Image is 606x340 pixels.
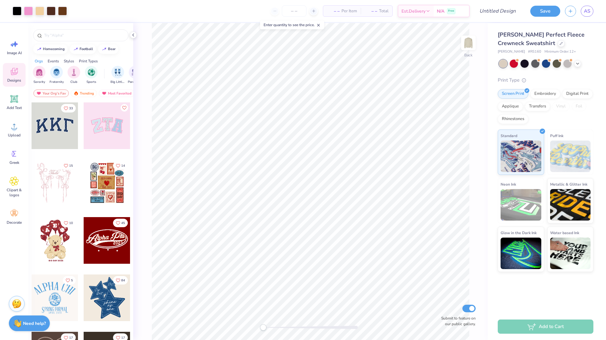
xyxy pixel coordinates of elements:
[33,89,69,97] div: Your Org's Fav
[71,89,97,97] div: Trending
[550,181,587,187] span: Metallic & Glitter Ink
[438,315,476,327] label: Submit to feature on our public gallery.
[550,189,591,221] img: Metallic & Glitter Ink
[501,132,517,139] span: Standard
[23,320,46,326] strong: Need help?
[70,44,96,54] button: football
[114,69,121,76] img: Big Little Reveal Image
[33,80,45,84] span: Sorority
[110,80,125,84] span: Big Little Reveal
[7,50,22,55] span: Image AI
[121,336,125,339] span: 17
[260,324,266,331] div: Accessibility label
[498,49,525,55] span: [PERSON_NAME]
[68,66,80,84] button: filter button
[69,164,73,167] span: 15
[50,66,64,84] div: filter for Fraternity
[69,222,73,225] span: 10
[501,141,541,172] img: Standard
[474,5,521,17] input: Untitled Design
[498,89,528,99] div: Screen Print
[132,69,139,76] img: Parent's Weekend Image
[128,66,142,84] button: filter button
[50,66,64,84] button: filter button
[69,336,73,339] span: 17
[260,20,324,29] div: Enter quantity to see the price.
[110,66,125,84] div: filter for Big Little Reveal
[68,66,80,84] div: filter for Club
[121,279,125,282] span: 84
[7,105,22,110] span: Add Text
[379,8,389,14] span: Total
[86,80,96,84] span: Sports
[581,6,593,17] a: AS
[498,102,523,111] div: Applique
[464,52,472,58] div: Back
[70,69,77,76] img: Club Image
[550,132,563,139] span: Puff Ink
[33,66,45,84] div: filter for Sorority
[113,161,128,170] button: Like
[498,77,593,84] div: Print Type
[73,47,78,51] img: trend_line.gif
[550,238,591,269] img: Water based Ink
[498,114,528,124] div: Rhinestones
[113,276,128,285] button: Like
[44,32,124,38] input: Try "Alpha"
[80,47,93,51] div: football
[437,8,444,14] span: N/A
[98,44,118,54] button: bear
[530,6,560,17] button: Save
[63,276,76,285] button: Like
[128,80,142,84] span: Parent's Weekend
[501,189,541,221] img: Neon Ink
[448,9,454,13] span: Free
[525,102,550,111] div: Transfers
[128,66,142,84] div: filter for Parent's Weekend
[365,8,377,14] span: – –
[7,220,22,225] span: Decorate
[530,89,560,99] div: Embroidery
[50,80,64,84] span: Fraternity
[8,133,21,138] span: Upload
[121,104,128,112] button: Like
[9,160,19,165] span: Greek
[88,69,95,76] img: Sports Image
[70,80,77,84] span: Club
[37,47,42,51] img: trend_line.gif
[501,238,541,269] img: Glow in the Dark Ink
[498,31,585,47] span: [PERSON_NAME] Perfect Fleece Crewneck Sweatshirt
[102,91,107,95] img: most_fav.gif
[85,66,98,84] button: filter button
[61,104,76,112] button: Like
[99,89,134,97] div: Most Favorited
[584,8,590,15] span: AS
[64,58,74,64] div: Styles
[53,69,60,76] img: Fraternity Image
[501,181,516,187] span: Neon Ink
[401,8,425,14] span: Est. Delivery
[550,229,579,236] span: Water based Ink
[36,91,41,95] img: most_fav.gif
[462,37,475,49] img: Back
[121,164,125,167] span: 14
[7,78,21,83] span: Designs
[36,69,43,76] img: Sorority Image
[71,279,73,282] span: 5
[528,49,541,55] span: # RS160
[69,107,73,110] span: 33
[544,49,576,55] span: Minimum Order: 12 +
[562,89,593,99] div: Digital Print
[501,229,537,236] span: Glow in the Dark Ink
[113,219,128,227] button: Like
[552,102,570,111] div: Vinyl
[572,102,586,111] div: Foil
[550,141,591,172] img: Puff Ink
[61,161,76,170] button: Like
[327,8,340,14] span: – –
[282,5,306,17] input: – –
[121,222,125,225] span: 45
[342,8,357,14] span: Per Item
[33,66,45,84] button: filter button
[74,91,79,95] img: trending.gif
